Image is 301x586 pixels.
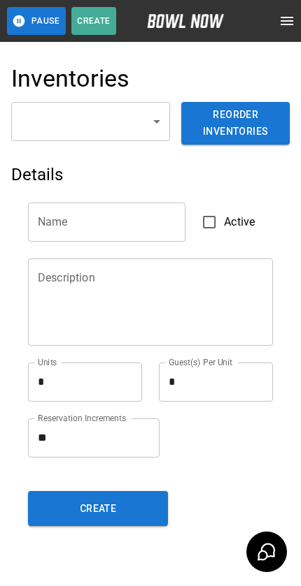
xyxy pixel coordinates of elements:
[11,163,290,186] h5: Details
[11,64,130,94] h4: Inventories
[7,7,66,35] button: Pause
[181,102,290,145] button: Reorder Inventories
[28,491,168,526] button: Create
[11,102,170,141] div: ​
[224,214,255,230] span: Active
[71,7,116,35] button: Create
[147,14,224,28] img: logo
[273,7,301,35] button: open drawer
